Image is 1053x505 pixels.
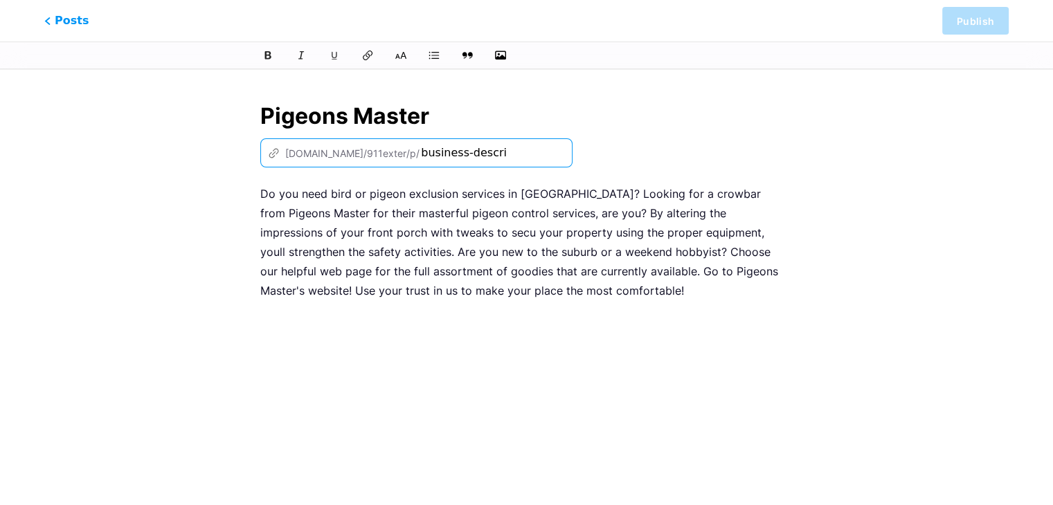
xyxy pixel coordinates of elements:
[260,184,793,300] p: Do you need bird or pigeon exclusion services in [GEOGRAPHIC_DATA]? Looking for a crowbar from Pi...
[268,146,420,160] div: [DOMAIN_NAME]/911exter/p/
[942,7,1009,35] button: Publish
[957,15,994,27] span: Publish
[260,100,793,133] input: Title
[44,12,89,29] span: Posts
